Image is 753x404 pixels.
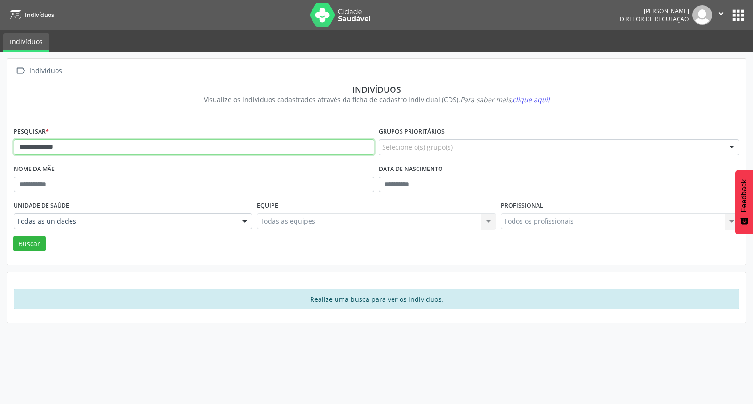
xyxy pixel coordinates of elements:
[692,5,712,25] img: img
[379,125,445,139] label: Grupos prioritários
[740,179,748,212] span: Feedback
[620,7,689,15] div: [PERSON_NAME]
[13,236,46,252] button: Buscar
[460,95,550,104] i: Para saber mais,
[27,64,64,78] div: Indivíduos
[501,199,543,213] label: Profissional
[14,199,69,213] label: Unidade de saúde
[620,15,689,23] span: Diretor de regulação
[3,33,49,52] a: Indivíduos
[14,125,49,139] label: Pesquisar
[14,289,739,309] div: Realize uma busca para ver os indivíduos.
[730,7,746,24] button: apps
[20,95,733,105] div: Visualize os indivíduos cadastrados através da ficha de cadastro individual (CDS).
[716,8,726,19] i: 
[513,95,550,104] span: clique aqui!
[14,64,27,78] i: 
[20,84,733,95] div: Indivíduos
[735,170,753,234] button: Feedback - Mostrar pesquisa
[382,142,453,152] span: Selecione o(s) grupo(s)
[17,217,233,226] span: Todas as unidades
[712,5,730,25] button: 
[25,11,54,19] span: Indivíduos
[14,162,55,177] label: Nome da mãe
[379,162,443,177] label: Data de nascimento
[257,199,278,213] label: Equipe
[7,7,54,23] a: Indivíduos
[14,64,64,78] a:  Indivíduos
